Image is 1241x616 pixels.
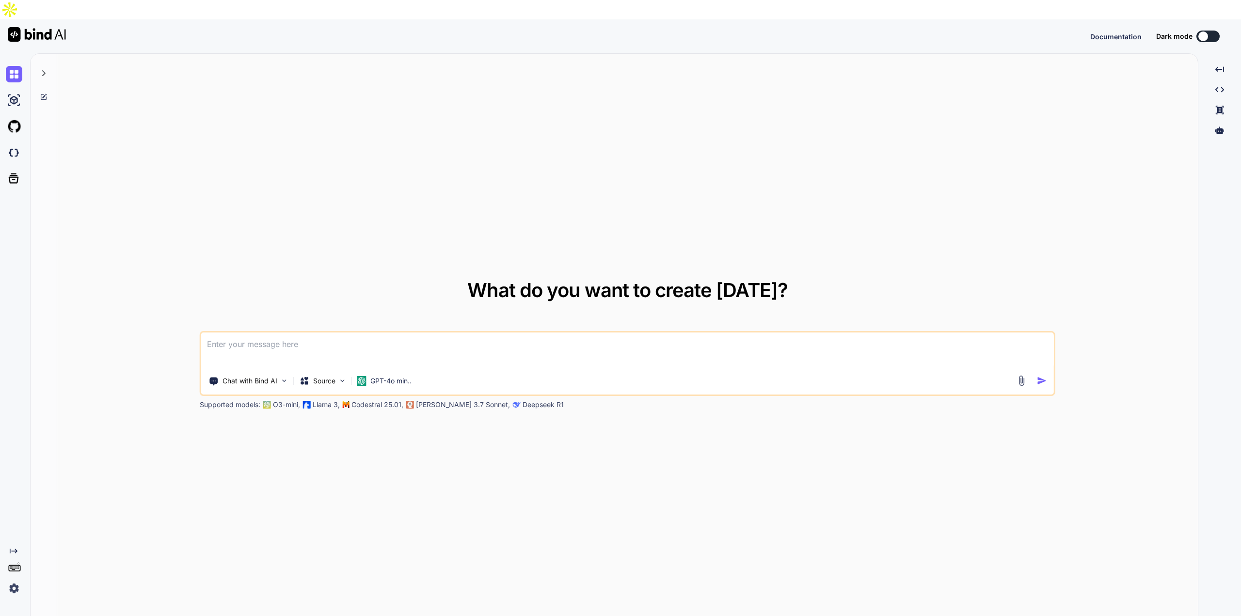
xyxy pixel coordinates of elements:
img: claude [513,401,521,409]
img: claude [406,401,414,409]
span: What do you want to create [DATE]? [467,278,788,302]
p: Deepseek R1 [523,400,564,410]
p: GPT-4o min.. [370,376,412,386]
img: Pick Tools [280,377,288,385]
span: Documentation [1090,32,1142,41]
p: Codestral 25.01, [351,400,403,410]
img: GPT-4 [263,401,271,409]
img: Bind AI [8,27,66,42]
p: Source [313,376,335,386]
img: Mistral-AI [343,401,350,408]
p: [PERSON_NAME] 3.7 Sonnet, [416,400,510,410]
p: Supported models: [200,400,260,410]
span: Dark mode [1156,32,1193,41]
img: attachment [1016,375,1027,386]
p: O3-mini, [273,400,300,410]
img: icon [1037,376,1047,386]
p: Chat with Bind AI [223,376,277,386]
img: darkCloudIdeIcon [6,144,22,161]
img: Llama2 [303,401,311,409]
img: settings [6,580,22,597]
img: ai-studio [6,92,22,109]
p: Llama 3, [313,400,340,410]
img: GPT-4o mini [357,376,366,386]
img: githubLight [6,118,22,135]
img: Pick Models [338,377,347,385]
button: Documentation [1090,32,1142,42]
img: chat [6,66,22,82]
